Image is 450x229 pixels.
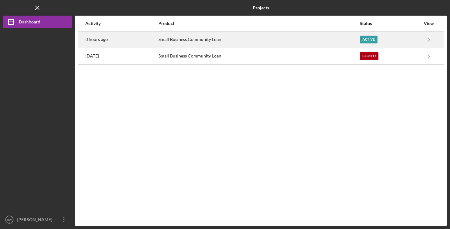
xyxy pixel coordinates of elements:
[85,21,158,26] div: Activity
[3,213,72,226] button: BW[PERSON_NAME]
[85,37,108,42] time: 2025-08-12 16:07
[360,36,377,43] div: Active
[158,32,359,47] div: Small Business Community Loan
[360,21,420,26] div: Status
[158,48,359,64] div: Small Business Community Loan
[360,52,378,60] div: Closed
[421,21,437,26] div: View
[253,5,269,10] b: Projects
[16,213,56,227] div: [PERSON_NAME]
[19,16,40,30] div: Dashboard
[158,21,359,26] div: Product
[85,53,99,58] time: 2025-06-16 20:27
[7,218,12,222] text: BW
[3,16,72,28] button: Dashboard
